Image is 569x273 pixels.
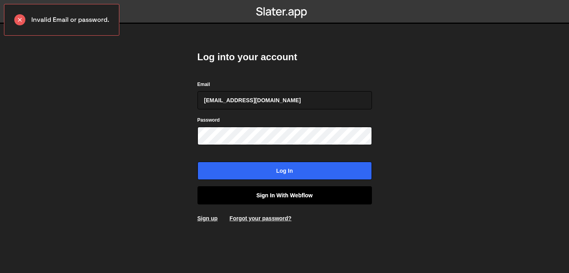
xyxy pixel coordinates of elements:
a: Sign up [197,215,218,221]
a: Sign in with Webflow [197,186,372,204]
a: Forgot your password? [230,215,291,221]
h2: Log into your account [197,51,372,63]
label: Email [197,80,210,88]
div: Invalid Email or password. [4,4,119,36]
label: Password [197,116,220,124]
input: Log in [197,162,372,180]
